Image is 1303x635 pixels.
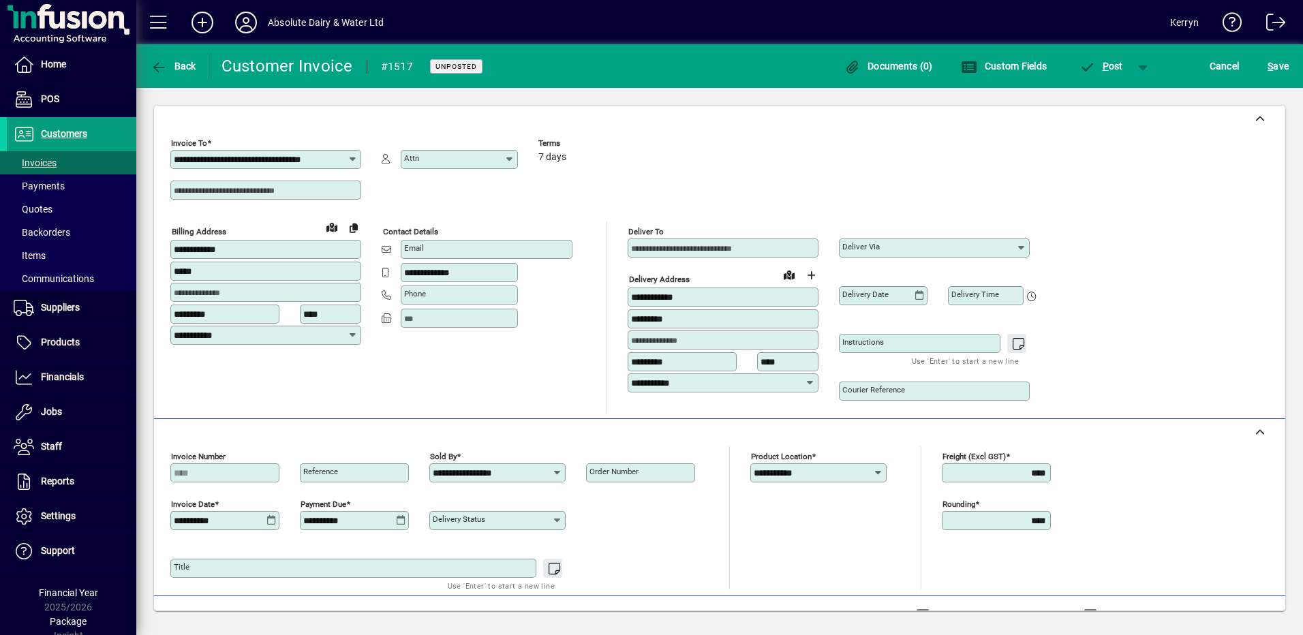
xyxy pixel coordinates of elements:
a: Backorders [7,221,136,244]
span: Settings [41,510,76,521]
span: Documents (0) [844,61,933,72]
mat-label: Payment due [301,499,346,509]
span: Reports [41,476,74,486]
button: Documents (0) [841,54,936,78]
a: Items [7,244,136,267]
mat-label: Delivery date [842,290,889,299]
mat-hint: Use 'Enter' to start a new line [912,353,1019,369]
mat-label: Freight (excl GST) [942,452,1006,461]
span: S [1268,61,1273,72]
mat-label: Rounding [942,499,975,509]
button: Profile [224,10,268,35]
mat-label: Invoice To [171,138,207,148]
span: ave [1268,55,1289,77]
span: 7 days [538,152,566,163]
span: Customers [41,128,87,139]
mat-label: Instructions [842,337,884,347]
mat-label: Title [174,562,189,572]
a: Jobs [7,395,136,429]
a: Logout [1256,3,1286,47]
button: Copy to Delivery address [343,217,365,238]
span: Financial Year [39,587,98,598]
button: Post [1072,54,1130,78]
button: Back [147,54,200,78]
span: ost [1079,61,1123,72]
mat-label: Deliver To [628,227,664,236]
mat-label: Deliver via [842,242,880,251]
a: Communications [7,267,136,290]
a: View on map [321,216,343,238]
button: Cancel [1206,54,1243,78]
span: Financials [41,371,84,382]
a: Suppliers [7,291,136,325]
span: Back [151,61,196,72]
a: Quotes [7,198,136,221]
a: Payments [7,174,136,198]
mat-label: Attn [404,153,419,163]
span: Home [41,59,66,69]
mat-label: Invoice number [171,452,226,461]
span: Cancel [1210,55,1240,77]
mat-label: Email [404,243,424,253]
span: Product [1193,604,1248,626]
div: Absolute Dairy & Water Ltd [268,12,384,33]
span: Support [41,545,75,556]
mat-label: Delivery status [433,514,485,524]
a: View on map [778,264,800,285]
mat-label: Delivery time [951,290,999,299]
mat-label: Courier Reference [842,385,905,394]
a: Settings [7,499,136,533]
a: Financials [7,360,136,394]
span: Backorders [14,227,70,238]
span: Product History [817,604,887,626]
span: Unposted [435,62,477,71]
a: Support [7,534,136,568]
span: P [1103,61,1109,72]
mat-label: Sold by [430,452,457,461]
button: Save [1264,54,1292,78]
span: Quotes [14,204,52,215]
label: Show Cost/Profit [1100,608,1179,622]
a: Products [7,326,136,360]
button: Add [181,10,224,35]
div: Customer Invoice [221,55,353,77]
button: Choose address [800,264,822,286]
mat-hint: Use 'Enter' to start a new line [448,578,555,593]
span: Terms [538,139,620,148]
span: Custom Fields [961,61,1047,72]
div: Kerryn [1170,12,1199,33]
span: Invoices [14,157,57,168]
a: Reports [7,465,136,499]
a: Knowledge Base [1212,3,1242,47]
mat-label: Invoice date [171,499,215,509]
span: Staff [41,441,62,452]
span: POS [41,93,59,104]
a: Staff [7,430,136,464]
a: POS [7,82,136,117]
span: Products [41,337,80,347]
a: Invoices [7,151,136,174]
span: Package [50,616,87,627]
mat-label: Product location [751,452,812,461]
mat-label: Phone [404,289,426,298]
span: Jobs [41,406,62,417]
span: Communications [14,273,94,284]
label: Show Line Volumes/Weights [932,608,1060,622]
mat-label: Order number [589,467,639,476]
span: Payments [14,181,65,191]
mat-label: Reference [303,467,338,476]
app-page-header-button: Back [136,54,211,78]
button: Custom Fields [957,54,1050,78]
button: Product [1186,603,1255,628]
span: Suppliers [41,302,80,313]
a: Home [7,48,136,82]
div: #1517 [381,56,413,78]
span: Items [14,250,46,261]
button: Product History [812,603,892,628]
